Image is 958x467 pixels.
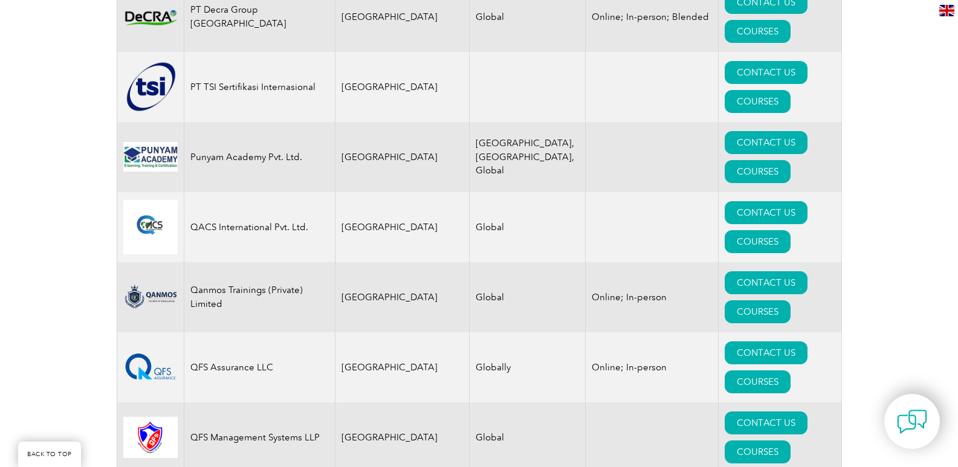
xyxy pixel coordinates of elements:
[725,411,808,434] a: CONTACT US
[725,20,791,43] a: COURSES
[123,142,178,172] img: f556cbbb-8793-ea11-a812-000d3a79722d-logo.jpg
[123,200,178,254] img: dab4f91b-8493-ec11-b400-00224818189b-logo.jpg
[725,61,808,84] a: CONTACT US
[586,332,719,402] td: Online; In-person
[470,332,586,402] td: Globally
[123,417,178,458] img: 0b361341-efa0-ea11-a812-000d3ae11abd-logo.jpg
[725,160,791,183] a: COURSES
[725,230,791,253] a: COURSES
[335,332,470,402] td: [GEOGRAPHIC_DATA]
[725,90,791,113] a: COURSES
[184,52,335,122] td: PT TSI Sertifikasi Internasional
[725,201,808,224] a: CONTACT US
[335,192,470,262] td: [GEOGRAPHIC_DATA]
[184,262,335,332] td: Qanmos Trainings (Private) Limited
[123,353,178,382] img: 6975e5b9-6c12-ed11-b83d-00224814fd52-logo.png
[725,341,808,364] a: CONTACT US
[939,5,954,16] img: en
[184,332,335,402] td: QFS Assurance LLC
[725,131,808,154] a: CONTACT US
[184,122,335,192] td: Punyam Academy Pvt. Ltd.
[335,52,470,122] td: [GEOGRAPHIC_DATA]
[123,59,178,114] img: dc893a2c-6891-ef11-8a6a-00224893fac3-logo.png
[184,192,335,262] td: QACS International Pvt. Ltd.
[725,271,808,294] a: CONTACT US
[18,442,81,467] a: BACK TO TOP
[335,262,470,332] td: [GEOGRAPHIC_DATA]
[725,440,791,463] a: COURSES
[123,8,178,26] img: dcca696d-bf61-ee11-8def-000d3ae1a86f-logo.png
[470,262,586,332] td: Global
[470,192,586,262] td: Global
[470,122,586,192] td: [GEOGRAPHIC_DATA], [GEOGRAPHIC_DATA], Global
[335,122,470,192] td: [GEOGRAPHIC_DATA]
[725,370,791,393] a: COURSES
[586,262,719,332] td: Online; In-person
[725,300,791,323] a: COURSES
[897,407,927,437] img: contact-chat.png
[123,285,178,310] img: aba66f9e-23f8-ef11-bae2-000d3ad176a3-logo.png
